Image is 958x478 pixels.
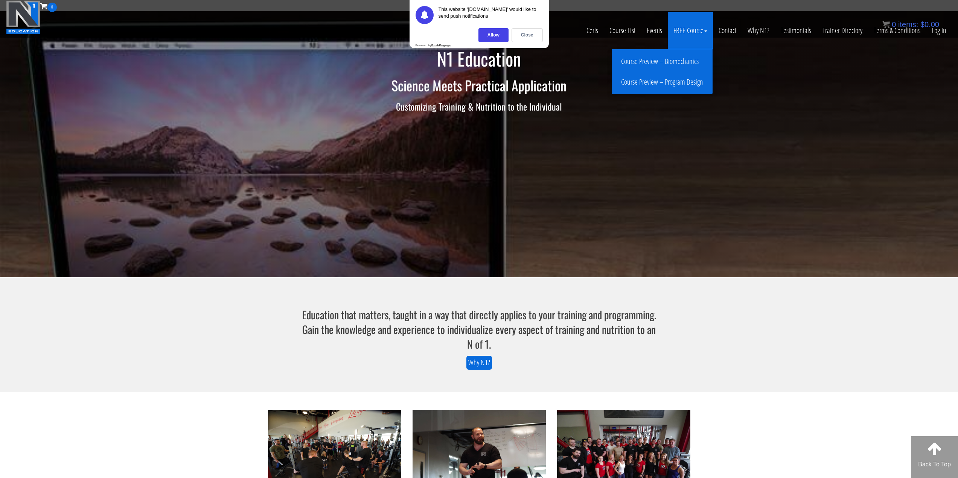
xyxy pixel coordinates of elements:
[40,1,57,11] a: 0
[898,20,918,29] span: items:
[817,12,868,49] a: Trainer Directory
[6,0,40,34] img: n1-education
[466,356,492,370] a: Why N1?
[641,12,668,49] a: Events
[604,12,641,49] a: Course List
[713,12,742,49] a: Contact
[775,12,817,49] a: Testimonials
[882,21,890,28] img: icon11.png
[920,20,924,29] span: $
[892,20,896,29] span: 0
[581,12,604,49] a: Certs
[431,44,451,47] strong: PushEngage
[882,20,939,29] a: 0 items: $0.00
[259,102,699,111] h3: Customizing Training & Nutrition to the Individual
[439,6,543,24] div: This website '[DOMAIN_NAME]' would like to send push notifications
[478,28,509,42] div: Allow
[259,78,699,93] h2: Science Meets Practical Application
[300,307,658,352] h3: Education that matters, taught in a way that directly applies to your training and programming. G...
[259,49,699,69] h1: N1 Education
[614,55,711,68] a: Course Preview – Biomechanics
[416,44,451,47] div: Powered by
[926,12,952,49] a: Log In
[742,12,775,49] a: Why N1?
[868,12,926,49] a: Terms & Conditions
[614,76,711,89] a: Course Preview – Program Design
[512,28,543,42] div: Close
[668,12,713,49] a: FREE Course
[920,20,939,29] bdi: 0.00
[47,3,57,12] span: 0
